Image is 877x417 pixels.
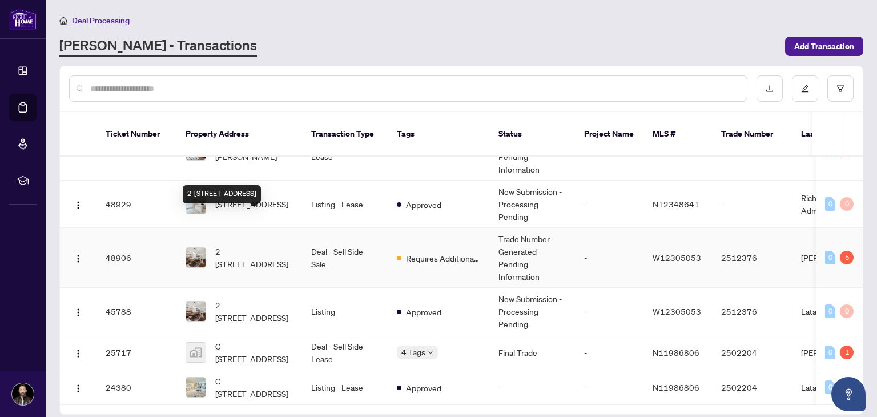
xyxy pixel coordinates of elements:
button: Logo [69,378,87,396]
img: thumbnail-img [186,378,206,397]
span: 4 Tags [401,346,425,359]
span: edit [801,85,809,93]
th: Tags [388,112,489,157]
button: download [757,75,783,102]
img: thumbnail-img [186,343,206,362]
td: Listing - Lease [302,370,388,405]
span: C-[STREET_ADDRESS] [215,340,293,365]
button: Logo [69,248,87,267]
span: home [59,17,67,25]
div: 2-[STREET_ADDRESS] [183,185,261,203]
span: [STREET_ADDRESS] [215,198,288,210]
td: - [575,335,643,370]
div: 0 [840,304,854,318]
th: Ticket Number [96,112,176,157]
div: 0 [825,346,835,359]
span: down [428,350,433,355]
button: Open asap [831,377,866,411]
button: Logo [69,302,87,320]
td: Final Trade [489,335,575,370]
div: 0 [825,304,835,318]
td: - [575,181,643,228]
img: Profile Icon [12,383,34,405]
span: Approved [406,382,441,394]
img: Logo [74,384,83,393]
span: 2-[STREET_ADDRESS] [215,299,293,324]
td: Trade Number Generated - Pending Information [489,228,575,288]
img: Logo [74,308,83,317]
td: 45788 [96,288,176,335]
button: Logo [69,343,87,362]
a: [PERSON_NAME] - Transactions [59,36,257,57]
td: - [489,370,575,405]
span: Add Transaction [794,37,854,55]
span: W12305053 [653,252,701,263]
td: 48929 [96,181,176,228]
td: Deal - Sell Side Lease [302,335,388,370]
th: Transaction Type [302,112,388,157]
td: 24380 [96,370,176,405]
td: - [575,228,643,288]
th: MLS # [643,112,712,157]
th: Project Name [575,112,643,157]
span: C-[STREET_ADDRESS] [215,375,293,400]
div: 0 [825,380,835,394]
td: 2502204 [712,370,792,405]
th: Trade Number [712,112,792,157]
span: Deal Processing [72,15,130,26]
td: New Submission - Processing Pending [489,288,575,335]
td: 2512376 [712,228,792,288]
div: 1 [840,346,854,359]
td: 2512376 [712,288,792,335]
td: Listing - Lease [302,181,388,228]
th: Property Address [176,112,302,157]
span: Approved [406,198,441,211]
span: W12305053 [653,306,701,316]
td: 25717 [96,335,176,370]
button: edit [792,75,818,102]
td: 48906 [96,228,176,288]
img: Logo [74,254,83,263]
button: filter [827,75,854,102]
td: New Submission - Processing Pending [489,181,575,228]
td: - [575,370,643,405]
td: - [575,288,643,335]
span: filter [836,85,844,93]
td: - [712,181,792,228]
span: 2-[STREET_ADDRESS] [215,245,293,270]
img: logo [9,9,37,30]
td: Deal - Sell Side Sale [302,228,388,288]
img: Logo [74,201,83,210]
div: 0 [825,197,835,211]
button: Logo [69,195,87,213]
span: download [766,85,774,93]
td: 2502204 [712,335,792,370]
img: thumbnail-img [186,194,206,214]
span: Requires Additional Docs [406,252,480,264]
span: N11986806 [653,382,699,392]
td: Listing [302,288,388,335]
div: 5 [840,251,854,264]
button: Add Transaction [785,37,863,56]
span: Approved [406,306,441,318]
th: Status [489,112,575,157]
img: Logo [74,349,83,358]
div: 0 [825,251,835,264]
span: N11986806 [653,347,699,358]
div: 0 [840,197,854,211]
span: N12348641 [653,199,699,209]
img: thumbnail-img [186,302,206,321]
img: thumbnail-img [186,248,206,267]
